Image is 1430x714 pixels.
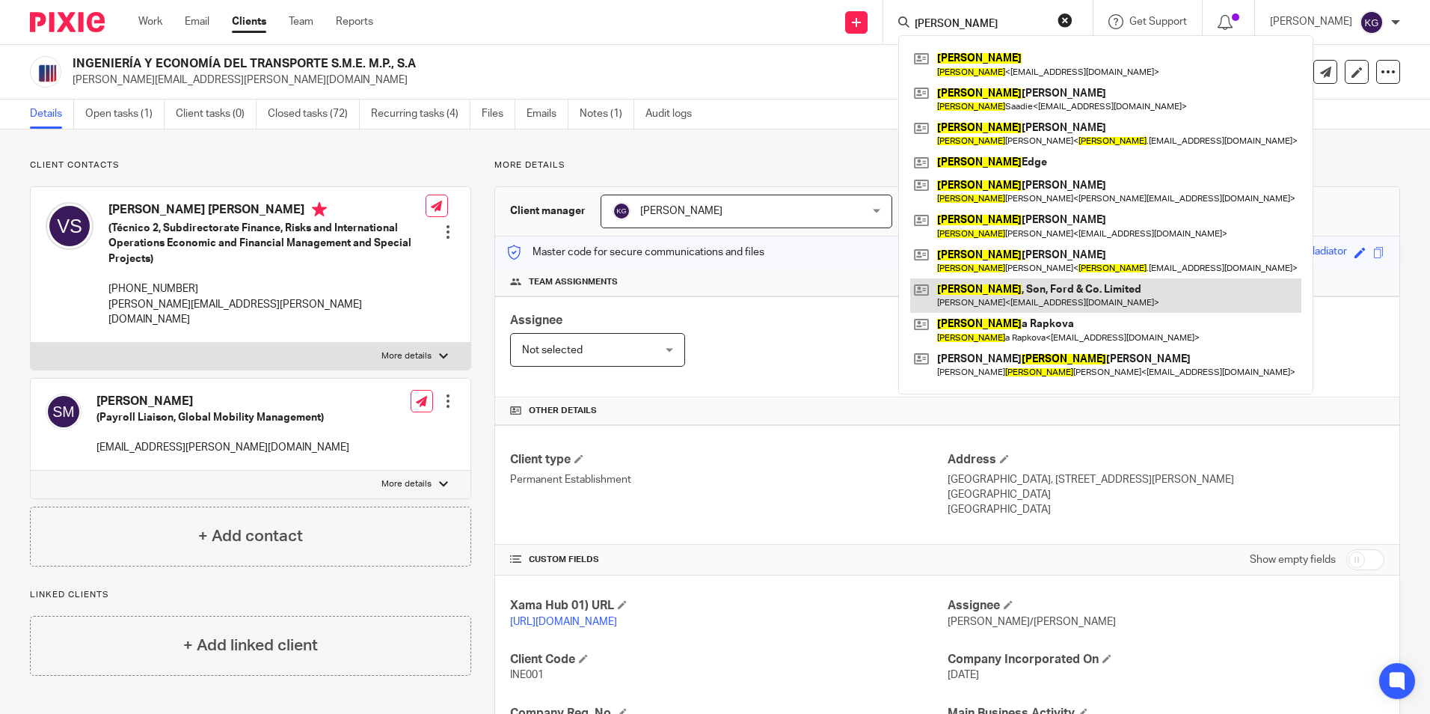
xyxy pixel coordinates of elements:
[1250,552,1336,567] label: Show empty fields
[510,670,544,680] span: INE001
[138,14,162,29] a: Work
[73,56,972,72] h2: INGENIERÍA Y ECONOMÍA DEL TRANSPORTE S.M.E. M.P., S.A
[30,56,61,88] img: Screenshot_1.png
[948,670,979,680] span: [DATE]
[948,452,1384,468] h4: Address
[913,18,1048,31] input: Search
[108,202,426,221] h4: [PERSON_NAME] [PERSON_NAME]
[1270,14,1352,29] p: [PERSON_NAME]
[312,202,327,217] i: Primary
[30,100,74,129] a: Details
[510,617,617,627] a: [URL][DOMAIN_NAME]
[289,14,313,29] a: Team
[232,14,266,29] a: Clients
[73,73,1197,88] p: [PERSON_NAME][EMAIL_ADDRESS][PERSON_NAME][DOMAIN_NAME]
[381,478,432,490] p: More details
[510,204,586,219] h3: Client manager
[506,245,764,260] p: Master code for secure communications and files
[613,202,630,220] img: svg%3E
[1360,10,1384,34] img: svg%3E
[30,12,105,32] img: Pixie
[96,410,349,425] h5: (Payroll Liaison, Global Mobility Management)
[268,100,360,129] a: Closed tasks (72)
[183,634,318,657] h4: + Add linked client
[948,487,1384,502] p: [GEOGRAPHIC_DATA]
[482,100,515,129] a: Files
[529,276,618,288] span: Team assignments
[185,14,209,29] a: Email
[510,598,947,614] h4: Xama Hub 01) URL
[108,221,426,266] h5: (Técnico 2, Subdirectorate Finance, Risks and International Operations Economic and Financial Man...
[529,405,597,417] span: Other details
[108,297,426,328] p: [PERSON_NAME][EMAIL_ADDRESS][PERSON_NAME][DOMAIN_NAME]
[510,452,947,468] h4: Client type
[381,350,432,362] p: More details
[198,525,303,548] h4: + Add contact
[46,202,93,250] img: svg%3E
[527,100,568,129] a: Emails
[948,598,1384,614] h4: Assignee
[948,502,1384,517] p: [GEOGRAPHIC_DATA]
[948,617,1116,627] span: [PERSON_NAME]/[PERSON_NAME]
[494,159,1400,171] p: More details
[85,100,165,129] a: Open tasks (1)
[948,652,1384,668] h4: Company Incorporated On
[510,314,562,326] span: Assignee
[108,281,426,296] p: [PHONE_NUMBER]
[510,554,947,566] h4: CUSTOM FIELDS
[522,345,583,356] span: Not selected
[580,100,634,129] a: Notes (1)
[46,394,82,430] img: svg%3E
[336,14,373,29] a: Reports
[1129,16,1187,27] span: Get Support
[96,394,349,409] h4: [PERSON_NAME]
[948,472,1384,487] p: [GEOGRAPHIC_DATA], [STREET_ADDRESS][PERSON_NAME]
[371,100,470,129] a: Recurring tasks (4)
[640,206,722,216] span: [PERSON_NAME]
[30,589,471,601] p: Linked clients
[1058,13,1072,28] button: Clear
[510,652,947,668] h4: Client Code
[96,440,349,455] p: [EMAIL_ADDRESS][PERSON_NAME][DOMAIN_NAME]
[645,100,703,129] a: Audit logs
[176,100,257,129] a: Client tasks (0)
[510,472,947,487] p: Permanent Establishment
[30,159,471,171] p: Client contacts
